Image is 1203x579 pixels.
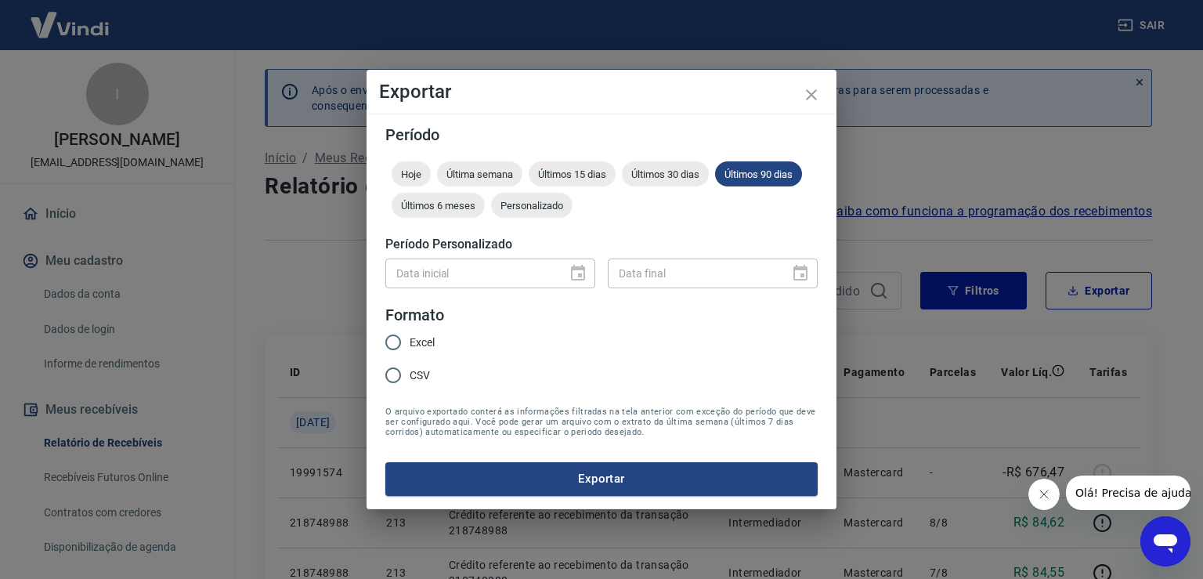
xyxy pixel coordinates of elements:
[392,161,431,186] div: Hoje
[1140,516,1190,566] iframe: Botão para abrir a janela de mensagens
[491,200,573,212] span: Personalizado
[410,335,435,351] span: Excel
[715,168,802,180] span: Últimos 90 dias
[608,259,779,288] input: DD/MM/YYYY
[715,161,802,186] div: Últimos 90 dias
[622,161,709,186] div: Últimos 30 dias
[491,193,573,218] div: Personalizado
[529,168,616,180] span: Últimos 15 dias
[437,168,522,180] span: Última semana
[1066,476,1190,510] iframe: Mensagem da empresa
[392,168,431,180] span: Hoje
[385,127,818,143] h5: Período
[529,161,616,186] div: Últimos 15 dias
[385,407,818,437] span: O arquivo exportado conterá as informações filtradas na tela anterior com exceção do período que ...
[793,76,830,114] button: close
[9,11,132,24] span: Olá! Precisa de ajuda?
[410,367,430,384] span: CSV
[385,237,818,252] h5: Período Personalizado
[392,193,485,218] div: Últimos 6 meses
[392,200,485,212] span: Últimos 6 meses
[385,462,818,495] button: Exportar
[385,304,444,327] legend: Formato
[622,168,709,180] span: Últimos 30 dias
[385,259,556,288] input: DD/MM/YYYY
[379,82,824,101] h4: Exportar
[1028,479,1060,510] iframe: Fechar mensagem
[437,161,522,186] div: Última semana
